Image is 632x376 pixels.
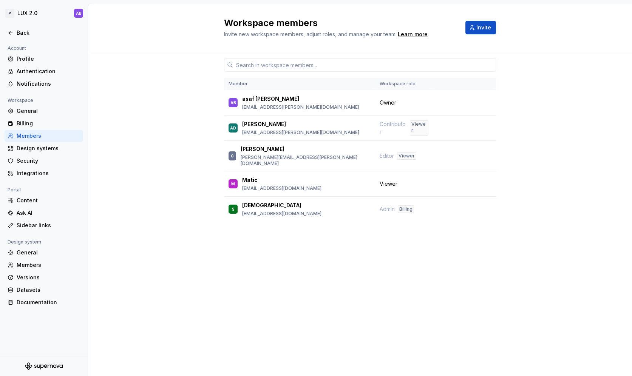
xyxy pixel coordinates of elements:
div: Sidebar links [17,222,80,229]
div: Content [17,197,80,204]
span: . [397,32,429,37]
div: Security [17,157,80,165]
div: Notifications [17,80,80,88]
a: Datasets [5,284,83,296]
div: Design system [5,237,44,247]
th: Workspace role [375,78,433,90]
div: Portal [5,185,24,194]
a: Integrations [5,167,83,179]
div: Viewer [410,120,428,136]
p: [EMAIL_ADDRESS][PERSON_NAME][DOMAIN_NAME] [242,129,359,136]
span: Contributor [380,120,407,136]
div: Account [5,44,29,53]
a: General [5,247,83,259]
span: Invite [476,24,491,31]
a: Sidebar links [5,219,83,231]
span: Invite new workspace members, adjust roles, and manage your team. [224,31,397,37]
p: [EMAIL_ADDRESS][PERSON_NAME][DOMAIN_NAME] [242,104,359,110]
p: [EMAIL_ADDRESS][DOMAIN_NAME] [242,185,321,191]
a: Back [5,27,83,39]
a: Security [5,155,83,167]
div: AD [230,124,236,132]
div: Members [17,261,80,269]
a: Billing [5,117,83,129]
span: Editor [380,152,394,160]
div: Back [17,29,80,37]
div: V [5,9,14,18]
a: Members [5,259,83,271]
div: S [232,205,235,213]
a: Profile [5,53,83,65]
div: C [231,152,234,160]
div: Billing [17,120,80,127]
p: [DEMOGRAPHIC_DATA] [242,202,301,209]
div: Integrations [17,170,80,177]
a: Content [5,194,83,206]
button: VLUX 2.0AB [2,5,86,22]
span: Viewer [380,180,397,188]
input: Search in workspace members... [233,58,496,72]
th: Member [224,78,375,90]
svg: Supernova Logo [25,362,63,370]
div: Versions [17,274,80,281]
a: Design systems [5,142,83,154]
p: [PERSON_NAME] [241,145,284,153]
div: General [17,249,80,256]
div: Datasets [17,286,80,294]
p: [EMAIL_ADDRESS][DOMAIN_NAME] [242,211,321,217]
p: [PERSON_NAME][EMAIL_ADDRESS][PERSON_NAME][DOMAIN_NAME] [241,154,371,166]
p: Matic [242,176,258,184]
a: Members [5,130,83,142]
a: Documentation [5,296,83,308]
a: General [5,105,83,117]
a: Versions [5,271,83,284]
div: Profile [17,55,80,63]
a: Authentication [5,65,83,77]
button: Invite [465,21,496,34]
div: Documentation [17,299,80,306]
span: Admin [380,205,395,213]
h2: Workspace members [224,17,456,29]
div: Ask AI [17,209,80,217]
div: AB [230,99,236,106]
div: Design systems [17,145,80,152]
span: Owner [380,99,396,106]
div: Members [17,132,80,140]
div: M [231,180,235,188]
div: Viewer [397,152,416,160]
div: Workspace [5,96,36,105]
div: General [17,107,80,115]
p: [PERSON_NAME] [242,120,286,128]
div: Billing [398,205,414,213]
div: LUX 2.0 [17,9,37,17]
p: asaf [PERSON_NAME] [242,95,299,103]
a: Ask AI [5,207,83,219]
div: Authentication [17,68,80,75]
a: Learn more [398,31,428,38]
div: AB [76,10,82,16]
a: Notifications [5,78,83,90]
